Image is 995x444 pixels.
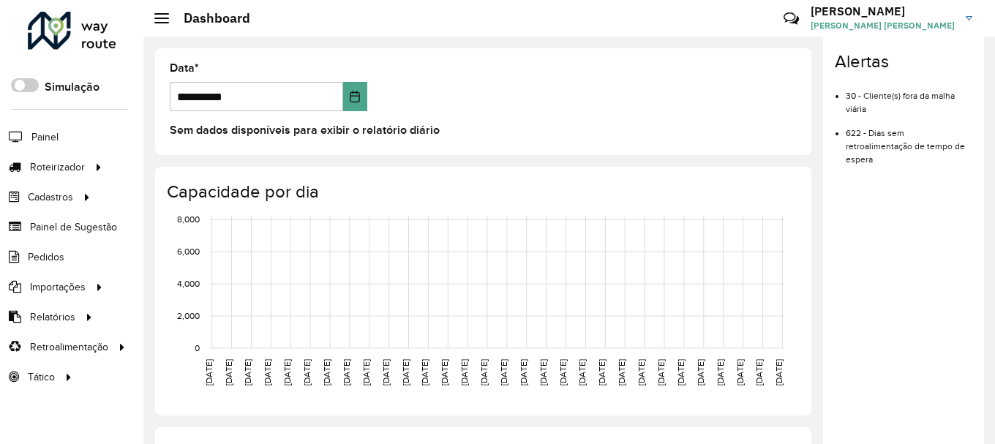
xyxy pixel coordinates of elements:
span: Relatórios [30,309,75,325]
span: Painel [31,129,59,145]
text: [DATE] [381,359,391,385]
text: 8,000 [177,214,200,224]
text: [DATE] [499,359,508,385]
text: [DATE] [716,359,725,385]
span: Roteirizador [30,159,85,175]
li: 622 - Dias sem retroalimentação de tempo de espera [846,116,972,166]
span: Importações [30,279,86,295]
text: [DATE] [656,359,666,385]
text: [DATE] [282,359,292,385]
text: [DATE] [302,359,312,385]
text: [DATE] [637,359,646,385]
text: [DATE] [459,359,469,385]
span: Pedidos [28,249,64,265]
text: 6,000 [177,247,200,256]
text: [DATE] [754,359,764,385]
span: Cadastros [28,189,73,205]
text: [DATE] [204,359,214,385]
text: [DATE] [577,359,587,385]
label: Data [170,59,199,77]
text: [DATE] [420,359,429,385]
text: [DATE] [774,359,784,385]
text: [DATE] [322,359,331,385]
text: [DATE] [243,359,252,385]
h4: Capacidade por dia [167,181,797,203]
text: [DATE] [401,359,410,385]
span: [PERSON_NAME] [PERSON_NAME] [811,19,955,32]
h3: [PERSON_NAME] [811,4,955,18]
text: [DATE] [617,359,626,385]
span: Tático [28,369,55,385]
text: 4,000 [177,279,200,288]
text: [DATE] [519,359,528,385]
text: 2,000 [177,311,200,320]
text: [DATE] [263,359,272,385]
text: [DATE] [361,359,371,385]
text: [DATE] [597,359,607,385]
span: Retroalimentação [30,339,108,355]
li: 30 - Cliente(s) fora da malha viária [846,78,972,116]
text: 0 [195,343,200,353]
text: [DATE] [342,359,351,385]
text: [DATE] [735,359,745,385]
label: Sem dados disponíveis para exibir o relatório diário [170,121,440,139]
label: Simulação [45,78,99,96]
button: Choose Date [343,82,367,111]
text: [DATE] [479,359,489,385]
text: [DATE] [440,359,449,385]
text: [DATE] [538,359,548,385]
text: [DATE] [224,359,233,385]
div: Críticas? Dúvidas? Elogios? Sugestões? Entre em contato conosco! [609,4,762,44]
text: [DATE] [676,359,686,385]
a: Contato Rápido [776,3,807,34]
h4: Alertas [835,51,972,72]
span: Painel de Sugestão [30,219,117,235]
text: [DATE] [558,359,568,385]
text: [DATE] [696,359,705,385]
h2: Dashboard [169,10,250,26]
